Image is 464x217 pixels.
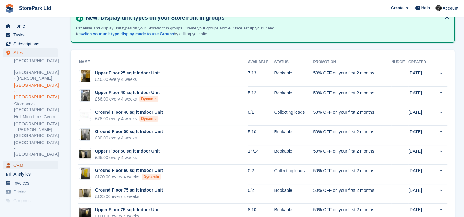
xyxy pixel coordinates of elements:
th: Name [78,57,248,67]
td: [DATE] [408,184,431,204]
span: Create [391,5,403,11]
a: menu [3,188,58,196]
img: image.jpg [79,208,91,217]
th: Promotion [313,57,391,67]
div: Dynamic [139,96,158,102]
img: IMG_3204.jpeg [81,128,90,141]
span: Analytics [13,170,50,178]
td: Bookable [274,125,313,145]
span: Pricing [13,188,50,196]
td: 0/2 [248,165,274,184]
div: £65.00 every 4 weeks [95,154,160,161]
div: Upper Floor 25 sq ft Indoor Unit [95,70,160,76]
a: [GEOGRAPHIC_DATA] - [PERSON_NAME][GEOGRAPHIC_DATA] [14,121,58,139]
div: £66.00 every 4 weeks [95,96,160,102]
td: [DATE] [408,145,431,165]
a: menu [3,22,58,30]
span: Invoices [13,179,50,187]
th: Nudge [391,57,408,67]
span: Home [13,22,50,30]
div: £120.00 every 4 weeks [95,174,163,180]
span: CRM [13,161,50,169]
a: menu [3,196,58,205]
td: 7/13 [248,67,274,86]
div: £40.00 every 4 weeks [95,76,160,83]
img: stora-icon-8386f47178a22dfd0bd8f6a31ec36ba5ce8667c1dd55bd0f319d3a0aa187defe.svg [5,4,14,13]
div: Ground Floor 75 sq ft Indoor Unit [95,187,163,193]
th: Available [248,57,274,67]
td: [DATE] [408,86,431,106]
img: IMG_5076.jpeg [81,167,90,180]
img: Ryan Mulcahy [435,5,442,11]
span: Subscriptions [13,40,50,48]
div: Ground Floor 60 sq ft Indoor Unit [95,167,163,174]
span: Account [443,5,458,11]
td: [DATE] [408,165,431,184]
a: [GEOGRAPHIC_DATA] - [GEOGRAPHIC_DATA] - [PERSON_NAME] [14,58,58,81]
a: menu [3,48,58,57]
span: Tasks [13,31,50,39]
td: 50% OFF on your first 2 months [313,145,391,165]
h4: New: Display unit types on your Storefront in groups [83,14,449,21]
th: Status [274,57,313,67]
div: £125.00 every 4 weeks [95,193,163,200]
a: [GEOGRAPHIC_DATA] - [GEOGRAPHIC_DATA] [14,82,58,100]
td: 0/2 [248,184,274,204]
a: Hull Microfirms Centre [14,114,58,120]
div: Upper Floor 75 sq ft Indoor Unit [95,207,160,213]
a: menu [3,161,58,169]
img: IMG_7277.jpeg [81,89,90,102]
div: Dynamic [139,116,158,122]
a: menu [3,31,58,39]
td: 0/1 [248,106,274,126]
td: 50% OFF on your first 2 months [313,86,391,106]
td: [DATE] [408,125,431,145]
img: IMG_5092.jpeg [79,189,91,198]
a: switch your unit type display mode to use Groups [79,32,174,36]
td: Collecting leads [274,106,313,126]
a: Storepark - [GEOGRAPHIC_DATA] [14,101,58,113]
th: Created [408,57,431,67]
div: Ground Floor 40 sq ft Indoor Unit [95,109,163,116]
p: Organise and display unit types on your Storefront in groups. Create your groups above. Once set ... [76,25,291,37]
div: Upper Floor 50 sq ft Indoor Unit [95,148,160,154]
td: 50% OFF on your first 2 months [313,184,391,204]
div: Upper Floor 40 sq ft Indoor Unit [95,89,160,96]
td: [DATE] [408,106,431,126]
a: [GEOGRAPHIC_DATA] - [GEOGRAPHIC_DATA] [14,140,58,157]
td: Bookable [274,67,313,86]
div: Dynamic [142,174,161,180]
td: 50% OFF on your first 2 months [313,125,391,145]
td: 14/14 [248,145,274,165]
td: 5/12 [248,86,274,106]
a: menu [3,170,58,178]
td: Bookable [274,184,313,204]
td: [DATE] [408,67,431,86]
td: Bookable [274,86,313,106]
span: Help [421,5,430,11]
span: Sites [13,48,50,57]
a: StorePark Ltd [17,3,54,13]
td: 50% OFF on your first 2 months [313,106,391,126]
a: menu [3,40,58,48]
td: Collecting leads [274,165,313,184]
td: 5/10 [248,125,274,145]
img: IMG_6388.jpeg [81,70,90,82]
div: £78.00 every 4 weeks [95,116,163,122]
div: Ground Floor 50 sq ft Indoor Unit [95,128,163,135]
div: £80.00 every 4 weeks [95,135,163,141]
td: 50% OFF on your first 2 months [313,67,391,86]
td: Bookable [274,145,313,165]
img: IMG_5048.jpeg [79,112,91,119]
span: Coupons [13,196,50,205]
img: image.jpg [79,150,91,159]
a: menu [3,179,58,187]
td: 50% OFF on your first 2 months [313,165,391,184]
